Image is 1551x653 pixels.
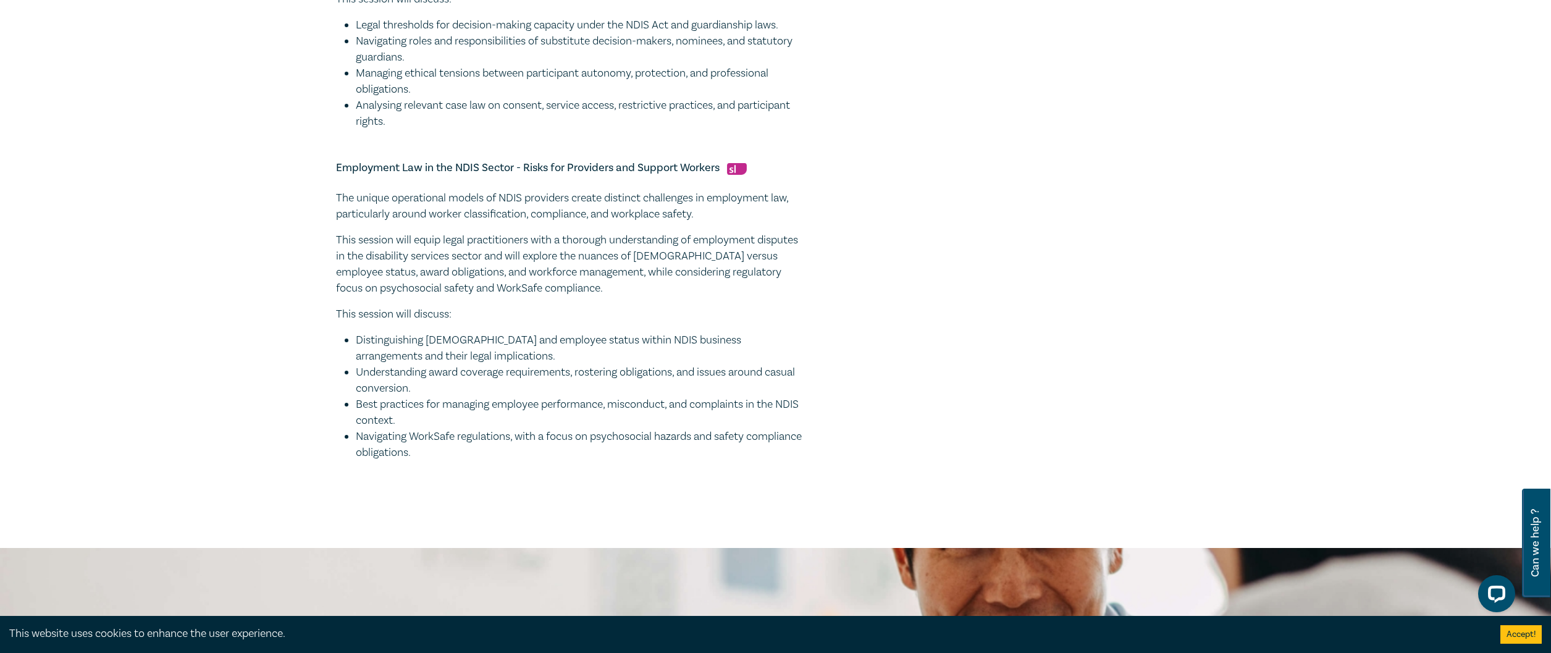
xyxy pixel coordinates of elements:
[356,33,805,65] li: Navigating roles and responsibilities of substitute decision-makers, nominees, and statutory guar...
[356,429,805,461] li: Navigating WorkSafe regulations, with a focus on psychosocial hazards and safety compliance oblig...
[1468,570,1520,622] iframe: LiveChat chat widget
[1500,625,1542,644] button: Accept cookies
[336,161,805,175] h5: Employment Law in the NDIS Sector - Risks for Providers and Support Workers
[336,232,805,297] p: This session will equip legal practitioners with a thorough understanding of employment disputes ...
[356,397,805,429] li: Best practices for managing employee performance, misconduct, and complaints in the NDIS context.
[356,98,805,130] li: Analysing relevant case law on consent, service access, restrictive practices, and participant ri...
[356,65,805,98] li: Managing ethical tensions between participant autonomy, protection, and professional obligations.
[336,190,805,222] p: The unique operational models of NDIS providers create distinct challenges in employment law, par...
[1529,496,1541,590] span: Can we help ?
[356,332,805,364] li: Distinguishing [DEMOGRAPHIC_DATA] and employee status within NDIS business arrangements and their...
[336,306,805,322] p: This session will discuss:
[356,364,805,397] li: Understanding award coverage requirements, rostering obligations, and issues around casual conver...
[356,17,805,33] li: Legal thresholds for decision-making capacity under the NDIS Act and guardianship laws.
[727,163,747,175] img: Substantive Law
[9,626,1482,642] div: This website uses cookies to enhance the user experience.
